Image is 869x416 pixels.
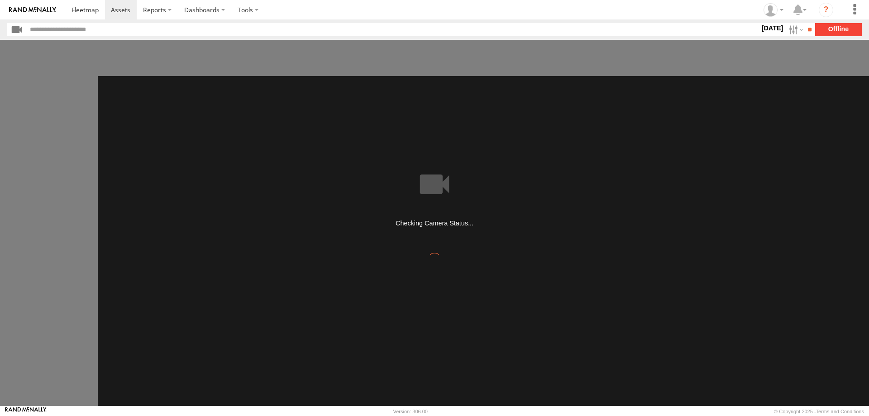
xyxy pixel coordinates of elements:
[760,3,787,17] div: Randy Yohe
[819,3,833,17] i: ?
[5,407,47,416] a: Visit our Website
[9,7,56,13] img: rand-logo.svg
[816,409,864,414] a: Terms and Conditions
[759,23,785,33] label: [DATE]
[785,23,805,36] label: Search Filter Options
[393,409,428,414] div: Version: 306.00
[774,409,864,414] div: © Copyright 2025 -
